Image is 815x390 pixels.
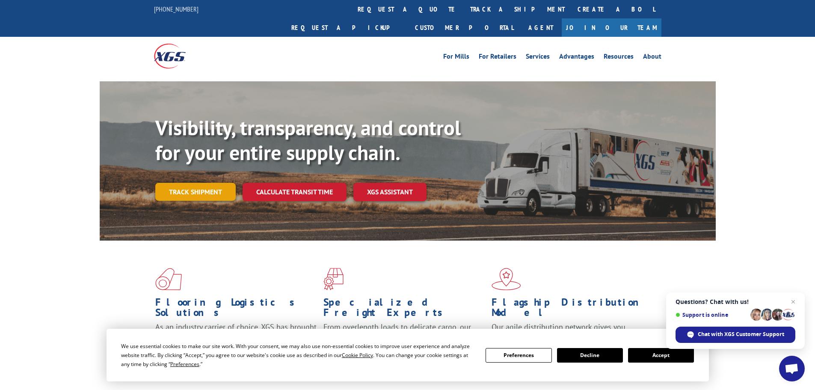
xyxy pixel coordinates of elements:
img: xgs-icon-total-supply-chain-intelligence-red [155,268,182,290]
span: As an industry carrier of choice, XGS has brought innovation and dedication to flooring logistics... [155,322,317,352]
a: Request a pickup [285,18,409,37]
a: Customer Portal [409,18,520,37]
a: [PHONE_NUMBER] [154,5,199,13]
p: From overlength loads to delicate cargo, our experienced staff knows the best way to move your fr... [323,322,485,360]
span: Cookie Policy [342,351,373,359]
a: Advantages [559,53,594,63]
img: xgs-icon-focused-on-flooring-red [323,268,344,290]
span: Support is online [676,312,747,318]
img: xgs-icon-flagship-distribution-model-red [492,268,521,290]
a: Calculate transit time [243,183,347,201]
a: Services [526,53,550,63]
a: Track shipment [155,183,236,201]
div: We use essential cookies to make our site work. With your consent, we may also use non-essential ... [121,342,475,369]
div: Cookie Consent Prompt [107,329,709,381]
button: Accept [628,348,694,363]
a: For Mills [443,53,469,63]
a: XGS ASSISTANT [353,183,427,201]
a: Resources [604,53,634,63]
span: Our agile distribution network gives you nationwide inventory management on demand. [492,322,649,342]
div: Chat with XGS Customer Support [676,327,795,343]
span: Chat with XGS Customer Support [698,330,784,338]
a: For Retailers [479,53,516,63]
span: Preferences [170,360,199,368]
h1: Flooring Logistics Solutions [155,297,317,322]
span: Questions? Chat with us! [676,298,795,305]
a: About [643,53,661,63]
div: Open chat [779,356,805,381]
a: Agent [520,18,562,37]
b: Visibility, transparency, and control for your entire supply chain. [155,114,461,166]
button: Decline [557,348,623,363]
a: Join Our Team [562,18,661,37]
h1: Flagship Distribution Model [492,297,653,322]
h1: Specialized Freight Experts [323,297,485,322]
span: Close chat [788,297,798,307]
button: Preferences [486,348,551,363]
